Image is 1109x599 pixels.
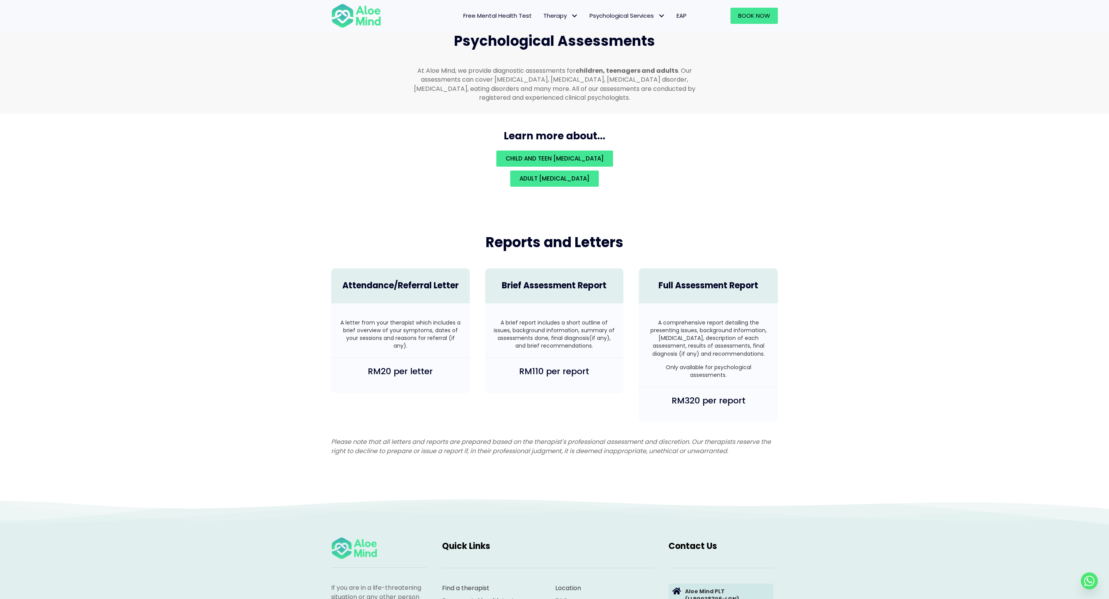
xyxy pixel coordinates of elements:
span: Reports and Letters [486,233,623,252]
h4: Attendance/Referral Letter [339,280,462,292]
span: Quick Links [442,540,490,552]
a: Book Now [730,8,778,24]
h4: RM20 per letter [339,366,462,378]
a: Free Mental Health Test [457,8,538,24]
span: EAP [677,12,687,20]
p: A comprehensive report detailing the presenting issues, background information, [MEDICAL_DATA], d... [647,319,770,358]
a: Psychological ServicesPsychological Services: submenu [584,8,671,24]
p: A brief report includes a short outline of issues, background information, summary of assessments... [493,319,616,350]
span: Psychological Services: submenu [656,10,667,22]
span: Psychological Assessments [454,31,655,51]
a: Adult [MEDICAL_DATA] [510,171,599,187]
span: Free Mental Health Test [463,12,532,20]
h4: Brief Assessment Report [493,280,616,292]
h4: RM110 per report [493,366,616,378]
h3: Learn more about... [323,129,786,143]
span: Book Now [738,12,770,20]
a: Child and teen [MEDICAL_DATA] [496,151,613,167]
img: Aloe mind Logo [331,3,381,28]
p: A letter from your therapist which includes a brief overview of your symptoms, dates of your sess... [339,319,462,350]
p: Only available for psychological assessments. [647,363,770,379]
span: Adult [MEDICAL_DATA] [519,174,590,182]
em: Please note that all letters and reports are prepared based on the therapist's professional asses... [331,437,771,455]
h4: RM320 per report [647,395,770,407]
span: Child and teen [MEDICAL_DATA] [506,154,604,162]
a: Location [555,584,581,592]
nav: Menu [391,8,692,24]
a: TherapyTherapy: submenu [538,8,584,24]
h4: Full Assessment Report [647,280,770,292]
p: At Aloe Mind, we provide diagnostic assessments for . Our assessments can cover [MEDICAL_DATA], [... [410,66,699,102]
a: EAP [671,8,692,24]
a: Whatsapp [1081,572,1098,589]
span: Therapy [543,12,578,20]
strong: children, teenagers and adults [576,66,678,75]
span: Contact Us [668,540,717,552]
span: Psychological Services [590,12,665,20]
span: Therapy: submenu [569,10,580,22]
a: Find a therapist [442,584,489,592]
strong: Aloe Mind PLT [685,587,725,595]
img: Aloe mind Logo [331,537,377,560]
